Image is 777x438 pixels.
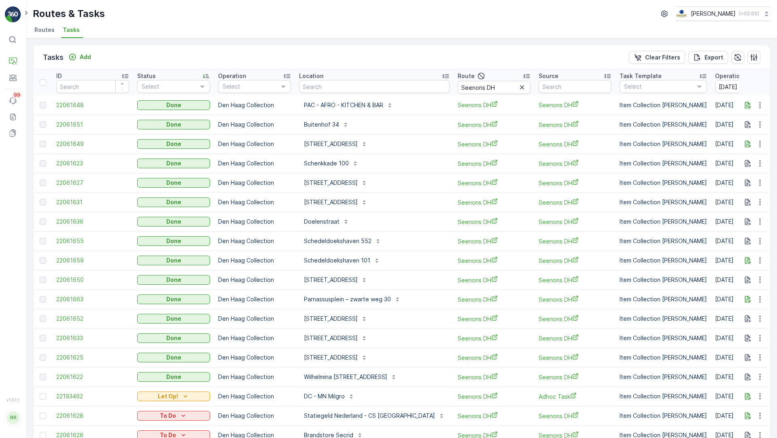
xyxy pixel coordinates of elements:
a: Seenons DH [539,334,611,343]
span: Seenons DH [539,198,611,207]
p: Task Template [620,72,662,80]
p: Den Haag Collection [218,256,291,264]
button: Done [137,353,210,362]
img: logo [5,6,21,23]
button: To Do [137,411,210,421]
span: Seenons DH [458,334,531,343]
button: [STREET_ADDRESS] [299,332,372,345]
p: Buitenhof 34 [304,121,339,129]
p: Clear Filters [645,53,680,61]
span: v 1.51.1 [5,398,21,402]
p: Select [223,83,278,91]
button: Done [137,275,210,285]
span: Seenons DH [539,218,611,226]
p: [PERSON_NAME] [691,10,736,18]
a: Seenons DH [458,373,531,381]
p: Den Haag Collection [218,373,291,381]
p: Done [166,237,181,245]
a: 22061663 [56,295,129,303]
a: 22061622 [56,373,129,381]
p: Tasks [43,52,64,63]
p: Den Haag Collection [218,315,291,323]
div: Toggle Row Selected [40,374,46,380]
button: Done [137,120,210,129]
span: Seenons DH [539,101,611,109]
a: Seenons DH [539,353,611,362]
p: Done [166,295,181,303]
p: Done [166,276,181,284]
span: Seenons DH [539,256,611,265]
div: Toggle Row Selected [40,218,46,225]
span: 22193462 [56,392,129,400]
p: Done [166,373,181,381]
a: 22061625 [56,353,129,362]
p: Done [166,140,181,148]
button: Done [137,294,210,304]
p: To Do [160,412,176,420]
p: Den Haag Collection [218,140,291,148]
p: Doelenstraat [304,218,340,226]
p: [STREET_ADDRESS] [304,276,358,284]
p: Done [166,198,181,206]
p: Den Haag Collection [218,237,291,245]
button: Schedeldoekshaven 552 [299,235,386,248]
p: Den Haag Collection [218,295,291,303]
a: Seenons DH [458,179,531,187]
span: 22061651 [56,121,129,129]
span: 22061623 [56,159,129,167]
p: Schedeldoekshaven 101 [304,256,370,264]
p: Item Collection [PERSON_NAME] [620,295,707,303]
p: Den Haag Collection [218,218,291,226]
div: Toggle Row Selected [40,354,46,361]
p: [STREET_ADDRESS] [304,353,358,362]
button: DC - MN Milgro [299,390,359,403]
p: Done [166,256,181,264]
p: Den Haag Collection [218,159,291,167]
p: Routes & Tasks [33,7,105,20]
a: Seenons DH [539,179,611,187]
a: Seenons DH [539,237,611,245]
button: Export [688,51,728,64]
button: [PERSON_NAME](+02:00) [676,6,771,21]
button: Done [137,100,210,110]
a: Seenons DH [458,121,531,129]
p: Done [166,159,181,167]
a: Seenons DH [458,159,531,168]
span: Adhoc Task [539,392,611,401]
a: 22061655 [56,237,129,245]
a: Seenons DH [458,218,531,226]
button: RR [5,404,21,432]
p: Operation Date [715,72,758,80]
button: [STREET_ADDRESS] [299,351,372,364]
span: Seenons DH [458,198,531,207]
p: Done [166,218,181,226]
p: Item Collection [PERSON_NAME] [620,412,707,420]
p: Den Haag Collection [218,392,291,400]
p: Select [142,83,197,91]
p: DC - MN Milgro [304,392,345,400]
p: [STREET_ADDRESS] [304,315,358,323]
span: Seenons DH [458,353,531,362]
input: Search [56,80,129,93]
button: Statiegeld Nederland - CS [GEOGRAPHIC_DATA] [299,409,450,422]
a: Seenons DH [458,237,531,245]
p: ( +02:00 ) [739,11,759,17]
span: Seenons DH [458,101,531,109]
button: Add [65,52,94,62]
p: Done [166,101,181,109]
div: Toggle Row Selected [40,180,46,186]
a: Seenons DH [458,315,531,323]
p: Den Haag Collection [218,198,291,206]
a: Seenons DH [458,392,531,401]
p: Item Collection [PERSON_NAME] [620,256,707,264]
div: Toggle Row Selected [40,335,46,341]
p: Item Collection [PERSON_NAME] [620,121,707,129]
button: Clear Filters [629,51,685,64]
p: Done [166,179,181,187]
button: Doelenstraat [299,215,354,228]
button: Done [137,314,210,324]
